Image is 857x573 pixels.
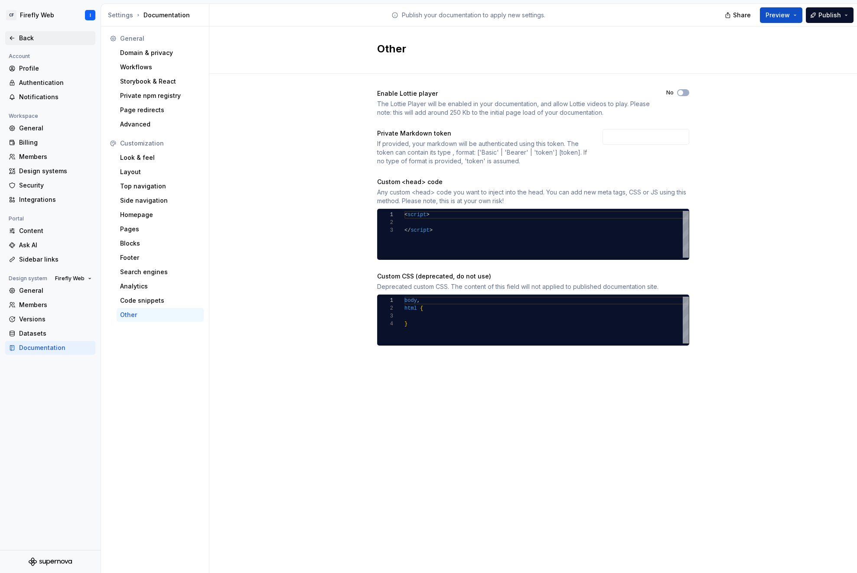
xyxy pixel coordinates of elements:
div: The Lottie Player will be enabled in your documentation, and allow Lottie videos to play. Please ... [377,100,651,117]
div: Advanced [120,120,200,129]
a: Footer [117,251,204,265]
div: Customization [120,139,200,148]
span: body [404,298,417,304]
div: Content [19,227,92,235]
a: Workflows [117,60,204,74]
a: Page redirects [117,103,204,117]
div: Design system [5,273,51,284]
a: Design systems [5,164,95,178]
a: Back [5,31,95,45]
div: Workspace [5,111,42,121]
div: CF [6,10,16,20]
div: Back [19,34,92,42]
div: General [120,34,200,43]
div: Enable Lottie player [377,89,651,98]
div: Members [19,301,92,309]
a: Security [5,178,95,192]
a: Analytics [117,279,204,293]
span: Publish [818,11,841,19]
a: Content [5,224,95,238]
a: Blocks [117,236,204,250]
div: General [19,124,92,133]
div: General [19,286,92,295]
div: Portal [5,214,27,224]
div: Ask AI [19,241,92,249]
span: { [420,305,423,311]
a: Homepage [117,208,204,222]
a: Members [5,150,95,164]
div: Top navigation [120,182,200,191]
div: 3 [378,227,393,234]
a: Advanced [117,117,204,131]
div: Private npm registry [120,91,200,100]
a: Sidebar links [5,253,95,266]
span: } [404,321,407,327]
div: Look & feel [120,153,200,162]
span: Firefly Web [55,275,85,282]
div: 3 [378,312,393,320]
div: Profile [19,64,92,73]
a: General [5,284,95,298]
a: Datasets [5,327,95,340]
a: Private npm registry [117,89,204,103]
a: Integrations [5,193,95,207]
span: </ [404,227,411,233]
span: script [407,212,426,218]
a: Code snippets [117,294,204,308]
div: Other [120,311,200,319]
a: Ask AI [5,238,95,252]
button: Preview [760,7,802,23]
span: , [417,298,420,304]
a: Side navigation [117,194,204,207]
div: Domain & privacy [120,49,200,57]
div: Firefly Web [20,11,54,19]
button: Publish [806,7,854,23]
button: Settings [108,11,133,19]
span: < [404,212,407,218]
div: Account [5,51,33,62]
div: Side navigation [120,196,200,205]
div: 2 [378,304,393,312]
div: Design systems [19,167,92,175]
div: Layout [120,168,200,176]
div: Versions [19,315,92,324]
div: Billing [19,138,92,147]
div: Notifications [19,93,92,101]
a: Profile [5,62,95,75]
span: script [411,227,429,233]
a: Documentation [5,341,95,355]
a: Look & feel [117,151,204,165]
span: > [430,227,433,233]
div: Page redirects [120,106,200,114]
a: Notifications [5,90,95,104]
a: Members [5,298,95,312]
div: 4 [378,320,393,328]
button: CFFirefly WebI [2,6,99,25]
div: Pages [120,225,200,233]
a: Domain & privacy [117,46,204,60]
a: Storybook & React [117,74,204,88]
div: Members [19,152,92,161]
div: Analytics [120,282,200,291]
a: Search engines [117,265,204,279]
a: Billing [5,136,95,149]
div: Footer [120,253,200,262]
div: Documentation [19,343,92,352]
div: Any custom <head> code you want to inject into the head. You can add new meta tags, CSS or JS usi... [377,188,689,205]
div: 1 [378,297,393,304]
a: Pages [117,222,204,236]
a: Other [117,308,204,322]
div: Custom CSS (deprecated, do not use) [377,272,689,281]
div: Code snippets [120,296,200,305]
div: Custom <head> code [377,178,689,186]
a: Authentication [5,76,95,90]
label: No [666,89,674,96]
a: Top navigation [117,179,204,193]
div: Homepage [120,210,200,219]
button: Share [720,7,756,23]
a: Supernova Logo [29,557,72,566]
div: Search engines [120,268,200,276]
div: Authentication [19,78,92,87]
div: Documentation [108,11,205,19]
div: Blocks [120,239,200,248]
